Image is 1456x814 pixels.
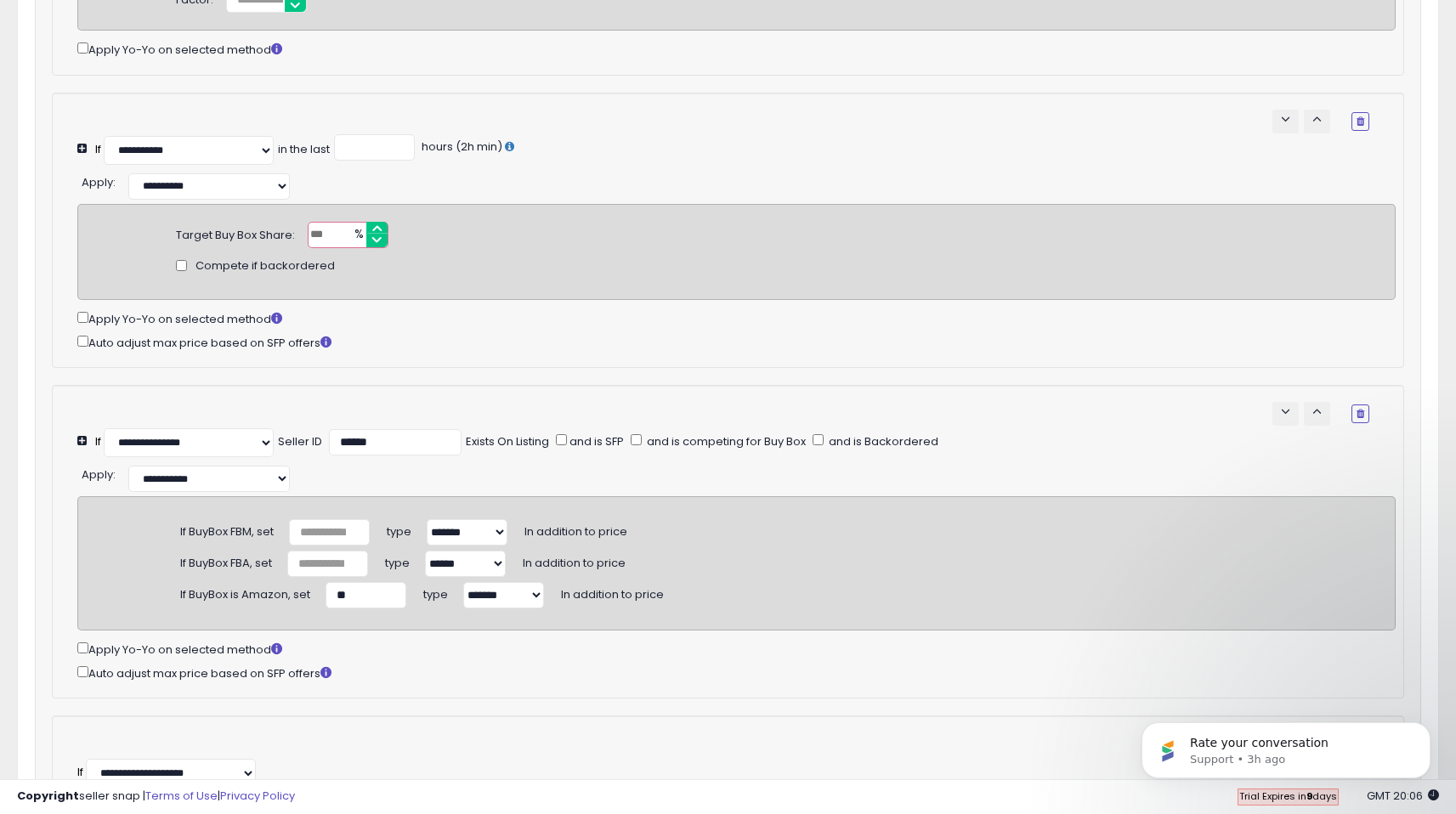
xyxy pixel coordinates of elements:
span: and is SFP [567,433,624,449]
button: keyboard_arrow_up [1304,110,1330,133]
div: : [82,461,116,483]
div: Auto adjust max price based on SFP offers [77,663,1396,682]
div: Apply Yo-Yo on selected method [77,639,1396,659]
div: Auto adjust max price based on SFP offers [77,332,1396,352]
div: : [82,169,116,191]
div: If BuyBox is Amazon, set [180,581,310,603]
span: Apply [82,174,113,190]
div: Apply Yo-Yo on selected method [77,308,1396,328]
span: Compete if backordered [195,258,335,274]
span: Apply [82,466,113,483]
div: Target Buy Box Share: [176,222,295,244]
i: Remove Condition [1357,409,1364,419]
iframe: Intercom notifications message [1116,687,1456,806]
i: Remove Condition [1357,116,1364,127]
a: Privacy Policy [220,788,295,804]
div: If BuyBox FBM, set [180,518,274,540]
span: keyboard_arrow_up [1309,404,1325,420]
div: Apply Yo-Yo on selected method [77,39,1396,59]
div: If BuyBox FBA, set [180,550,272,572]
div: Seller ID [278,434,322,450]
div: seller snap | | [17,789,295,805]
span: and is competing for Buy Box [644,433,806,449]
span: In addition to price [524,517,627,540]
span: type [385,549,410,571]
div: Exists On Listing [466,434,549,450]
span: keyboard_arrow_up [1309,111,1325,127]
div: in the last [278,142,330,158]
span: keyboard_arrow_down [1278,111,1294,127]
button: keyboard_arrow_down [1272,110,1299,133]
button: keyboard_arrow_down [1272,402,1299,426]
strong: Copyright [17,788,79,804]
span: In addition to price [523,549,626,571]
button: keyboard_arrow_up [1304,402,1330,426]
span: type [387,517,411,540]
span: hours (2h min) [419,138,502,155]
a: Terms of Use [145,788,218,804]
span: type [423,580,448,602]
span: In addition to price [561,580,664,602]
span: % [344,223,371,248]
span: keyboard_arrow_down [1278,404,1294,420]
span: and is Backordered [826,433,938,449]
